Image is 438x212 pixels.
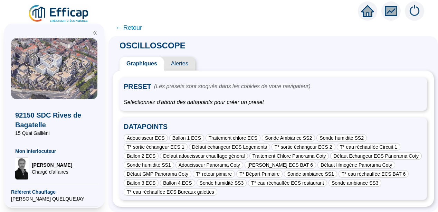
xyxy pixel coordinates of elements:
span: (Les presets sont stoqués dans les cookies de votre navigateur) [154,82,311,91]
div: Défaut GMP Panorama Coty [124,170,191,178]
div: Ballon 3 ECS [124,179,159,187]
span: 15 Quai Galliéni [15,130,93,137]
div: T° eau réchauffée ECS Bureaux galettes [124,188,217,196]
span: [PERSON_NAME] [32,162,72,168]
div: Sonde humidité SS2 [316,134,367,142]
span: 92150 SDC Rives de Bagatelle [15,110,93,130]
div: Sonde humidité SS3 [197,179,247,187]
span: PRESET [124,82,151,91]
div: Adoucisseur Panorama Coty [175,161,243,169]
div: Sonde humidité SS1 [124,161,174,169]
span: Alertes [164,57,195,71]
img: alerts [405,1,424,21]
div: Traitement Chlore Panorama Coty [249,152,329,160]
div: Défaut filmogène Panorama Coty [317,161,395,169]
div: Ballon 2 ECS [124,152,159,160]
div: Sonde ambiance SS1 [284,170,337,178]
span: Mon interlocuteur [15,148,93,155]
div: T° Départ Primaire [236,170,283,178]
span: double-left [93,30,97,35]
img: Chargé d'affaires [15,157,29,179]
div: T° sortie échangeur ECS 2 [272,143,335,151]
div: T° retour pimaire [193,170,235,178]
div: Sonde Ambiance SS2 [262,134,315,142]
span: [PERSON_NAME] QUELQUEJAY [11,195,97,202]
div: T° sortie échangeur ECS 1 [124,143,188,151]
span: Chargé d'affaires [32,168,72,175]
div: T° eau réchauffée ECS restaurant [248,179,327,187]
div: Adoucisseur ECS [124,134,168,142]
span: Graphiques [120,57,164,71]
div: Traitement chlore ECS [206,134,260,142]
div: Ballon 1 ECS [169,134,204,142]
img: efficap energie logo [28,4,90,24]
span: Référent Chauffage [11,188,97,195]
span: Selectionnez d'abord des datapoints pour créer un preset [124,98,423,107]
div: [PERSON_NAME] ECS BAT 6 [245,161,316,169]
div: Défaut Echangeur ECS Panorama Coty [330,152,422,160]
span: DATAPOINTS [124,122,423,133]
div: T° eau réchauffée Circuit 1 [337,143,400,151]
span: ← Retour [115,23,142,33]
div: Défaut adoucisseur chauffage général [160,152,248,160]
div: Sonde ambiance SS3 [328,179,381,187]
div: Ballon 4 ECS [160,179,195,187]
span: fund [385,5,397,17]
div: Défaut échangeur ECS Logements [189,143,270,151]
div: T° eau réchauffée ECS BAT 6 [339,170,409,178]
span: home [361,5,374,17]
span: OSCILLOSCOPE [113,41,192,50]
